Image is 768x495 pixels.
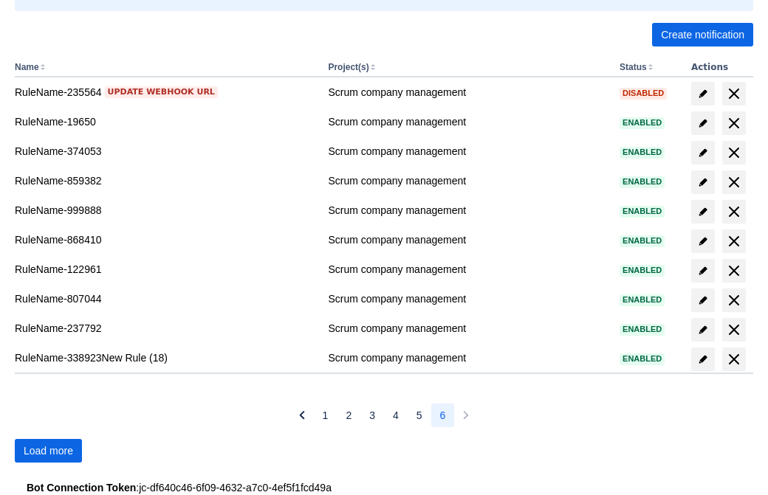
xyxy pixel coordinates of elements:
[328,85,608,100] div: Scrum company management
[697,324,709,336] span: edit
[314,404,337,427] button: Page 1
[328,232,608,247] div: Scrum company management
[620,237,665,245] span: Enabled
[15,85,316,100] div: RuleName-235564
[620,89,667,97] span: Disabled
[620,266,665,274] span: Enabled
[328,114,608,129] div: Scrum company management
[108,86,215,98] span: Update webhook URL
[290,404,479,427] nav: Pagination
[620,178,665,186] span: Enabled
[725,203,743,221] span: delete
[15,114,316,129] div: RuleName-19650
[697,117,709,129] span: edit
[323,404,329,427] span: 1
[652,23,753,46] button: Create notification
[725,291,743,309] span: delete
[725,114,743,132] span: delete
[328,291,608,306] div: Scrum company management
[15,173,316,188] div: RuleName-859382
[15,350,316,365] div: RuleName-338923New Rule (18)
[620,148,665,156] span: Enabled
[697,147,709,159] span: edit
[697,88,709,100] span: edit
[416,404,422,427] span: 5
[620,296,665,304] span: Enabled
[15,262,316,277] div: RuleName-122961
[15,291,316,306] div: RuleName-807044
[725,144,743,162] span: delete
[393,404,399,427] span: 4
[337,404,360,427] button: Page 2
[15,203,316,218] div: RuleName-999888
[15,62,39,72] button: Name
[346,404,352,427] span: 2
[454,404,478,427] button: Next
[697,235,709,247] span: edit
[328,62,368,72] button: Project(s)
[15,144,316,159] div: RuleName-374053
[697,353,709,365] span: edit
[408,404,431,427] button: Page 5
[725,262,743,280] span: delete
[620,119,665,127] span: Enabled
[27,482,136,494] strong: Bot Connection Token
[328,144,608,159] div: Scrum company management
[27,480,741,495] div: : jc-df640c46-6f09-4632-a7c0-4ef5f1fcd49a
[661,23,744,46] span: Create notification
[620,355,665,363] span: Enabled
[328,350,608,365] div: Scrum company management
[290,404,314,427] button: Previous
[685,58,753,77] th: Actions
[369,404,375,427] span: 3
[725,321,743,339] span: delete
[697,294,709,306] span: edit
[620,62,647,72] button: Status
[15,439,82,463] button: Load more
[328,173,608,188] div: Scrum company management
[620,325,665,333] span: Enabled
[328,262,608,277] div: Scrum company management
[24,439,73,463] span: Load more
[697,206,709,218] span: edit
[360,404,384,427] button: Page 3
[440,404,446,427] span: 6
[725,85,743,103] span: delete
[620,207,665,215] span: Enabled
[697,265,709,277] span: edit
[725,350,743,368] span: delete
[431,404,455,427] button: Page 6
[328,203,608,218] div: Scrum company management
[15,232,316,247] div: RuleName-868410
[725,232,743,250] span: delete
[384,404,408,427] button: Page 4
[697,176,709,188] span: edit
[328,321,608,336] div: Scrum company management
[725,173,743,191] span: delete
[15,321,316,336] div: RuleName-237792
